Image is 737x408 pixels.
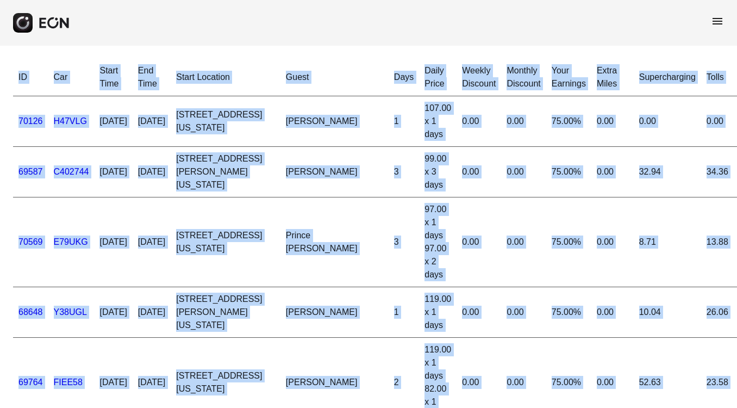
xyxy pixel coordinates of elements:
[424,102,451,141] div: 107.00 x 1 days
[54,167,89,176] a: C402744
[133,59,171,96] th: End Time
[94,287,132,338] td: [DATE]
[634,197,701,287] td: 8.71
[94,197,132,287] td: [DATE]
[634,147,701,197] td: 32.94
[171,197,280,287] td: [STREET_ADDRESS][US_STATE]
[18,378,43,387] a: 69764
[591,147,634,197] td: 0.00
[171,96,280,147] td: [STREET_ADDRESS][US_STATE]
[133,147,171,197] td: [DATE]
[280,147,389,197] td: [PERSON_NAME]
[457,59,501,96] th: Weekly Discount
[424,203,451,242] div: 97.00 x 1 days
[171,147,280,197] td: [STREET_ADDRESS][PERSON_NAME][US_STATE]
[424,242,451,281] div: 97.00 x 2 days
[591,287,634,338] td: 0.00
[591,59,634,96] th: Extra Miles
[171,59,280,96] th: Start Location
[18,237,43,246] a: 70569
[94,96,132,147] td: [DATE]
[634,59,701,96] th: Supercharging
[424,293,451,332] div: 119.00 x 1 days
[18,167,43,176] a: 69587
[457,287,501,338] td: 0.00
[280,59,389,96] th: Guest
[546,197,591,287] td: 75.00%
[591,96,634,147] td: 0.00
[133,96,171,147] td: [DATE]
[48,59,95,96] th: Car
[424,152,451,191] div: 99.00 x 3 days
[501,96,546,147] td: 0.00
[280,287,389,338] td: [PERSON_NAME]
[634,287,701,338] td: 10.04
[389,197,419,287] td: 3
[457,96,501,147] td: 0.00
[171,287,280,338] td: [STREET_ADDRESS][PERSON_NAME][US_STATE]
[457,197,501,287] td: 0.00
[501,287,546,338] td: 0.00
[54,237,88,246] a: E79UKG
[94,147,132,197] td: [DATE]
[54,307,87,317] a: Y38UGL
[546,59,591,96] th: Your Earnings
[457,147,501,197] td: 0.00
[419,59,457,96] th: Daily Price
[501,147,546,197] td: 0.00
[94,59,132,96] th: Start Time
[13,59,48,96] th: ID
[501,197,546,287] td: 0.00
[546,147,591,197] td: 75.00%
[18,116,43,126] a: 70126
[711,15,724,28] span: menu
[389,96,419,147] td: 1
[389,287,419,338] td: 1
[18,307,43,317] a: 68648
[424,343,451,382] div: 119.00 x 1 days
[54,378,83,387] a: FIEE58
[389,147,419,197] td: 3
[54,116,87,126] a: H47VLG
[133,287,171,338] td: [DATE]
[634,96,701,147] td: 0.00
[280,96,389,147] td: [PERSON_NAME]
[280,197,389,287] td: Prince [PERSON_NAME]
[389,59,419,96] th: Days
[546,96,591,147] td: 75.00%
[591,197,634,287] td: 0.00
[546,287,591,338] td: 75.00%
[501,59,546,96] th: Monthly Discount
[133,197,171,287] td: [DATE]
